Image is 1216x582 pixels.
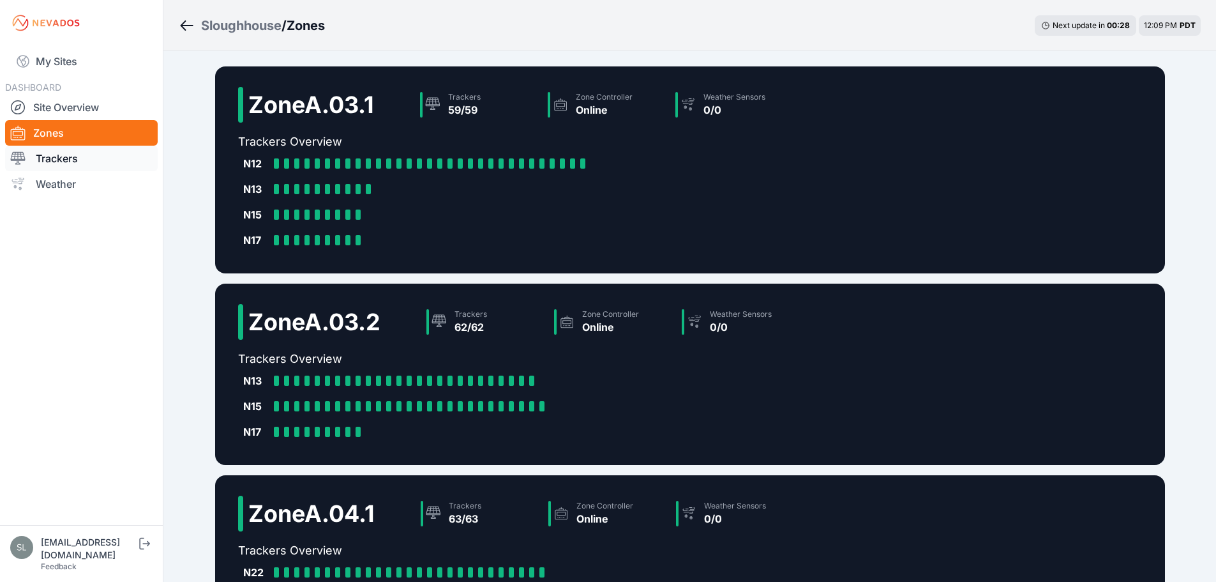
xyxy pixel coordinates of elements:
[243,156,269,171] div: N12
[248,309,380,335] h2: Zone A.03.2
[416,496,543,532] a: Trackers63/63
[421,304,549,340] a: Trackers62/62
[248,501,375,526] h2: Zone A.04.1
[576,102,633,118] div: Online
[248,92,374,118] h2: Zone A.03.1
[243,565,269,580] div: N22
[10,536,33,559] img: sloughhousesolar@invenergy.com
[5,146,158,171] a: Trackers
[1180,20,1196,30] span: PDT
[281,17,287,34] span: /
[415,87,543,123] a: Trackers59/59
[201,17,281,34] a: Sloughhouse
[5,171,158,197] a: Weather
[5,46,158,77] a: My Sites
[704,501,766,511] div: Weather Sensors
[576,501,633,511] div: Zone Controller
[582,309,639,319] div: Zone Controller
[243,207,269,222] div: N15
[576,511,633,526] div: Online
[677,304,804,340] a: Weather Sensors0/0
[449,501,481,511] div: Trackers
[5,82,61,93] span: DASHBOARD
[238,133,798,151] h2: Trackers Overview
[41,562,77,571] a: Feedback
[243,373,269,388] div: N13
[5,120,158,146] a: Zones
[670,87,798,123] a: Weather Sensors0/0
[243,181,269,197] div: N13
[671,496,799,532] a: Weather Sensors0/0
[238,542,799,560] h2: Trackers Overview
[703,92,765,102] div: Weather Sensors
[41,536,137,562] div: [EMAIL_ADDRESS][DOMAIN_NAME]
[179,9,325,42] nav: Breadcrumb
[238,350,804,368] h2: Trackers Overview
[1144,20,1177,30] span: 12:09 PM
[703,102,765,118] div: 0/0
[287,17,325,34] h3: Zones
[454,319,487,335] div: 62/62
[1053,20,1105,30] span: Next update in
[576,92,633,102] div: Zone Controller
[10,13,82,33] img: Nevados
[1107,20,1130,31] div: 00 : 28
[582,319,639,335] div: Online
[710,309,772,319] div: Weather Sensors
[243,233,269,248] div: N17
[448,102,481,118] div: 59/59
[243,399,269,414] div: N15
[449,511,481,526] div: 63/63
[454,309,487,319] div: Trackers
[704,511,766,526] div: 0/0
[5,95,158,120] a: Site Overview
[710,319,772,335] div: 0/0
[243,424,269,440] div: N17
[448,92,481,102] div: Trackers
